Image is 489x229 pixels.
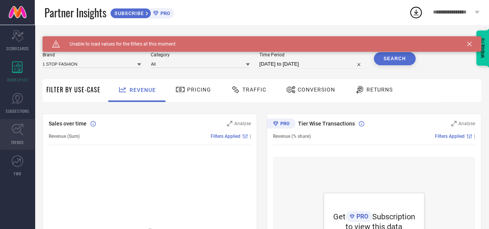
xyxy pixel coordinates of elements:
span: Revenue (% share) [273,134,311,139]
span: FWD [14,171,21,176]
span: TRENDS [11,139,24,145]
span: PRO [158,10,170,16]
span: Brand [43,52,141,58]
span: Subscription [372,212,415,221]
span: Revenue [129,87,156,93]
span: Filter By Use-Case [46,85,101,94]
span: Analyse [234,121,251,126]
span: Filters Applied [435,134,465,139]
span: Filters Applied [211,134,240,139]
span: SUGGESTIONS [6,108,29,114]
div: Premium [267,119,295,130]
div: Open download list [409,5,423,19]
span: SUBSCRIBE [111,10,146,16]
span: | [474,134,475,139]
span: Traffic [242,87,266,93]
svg: Zoom [451,121,457,126]
span: | [250,134,251,139]
span: Time Period [259,52,364,58]
a: SUBSCRIBEPRO [110,6,174,19]
span: PRO [354,213,368,220]
span: Unable to load values for the filters at this moment. [60,41,177,47]
span: Category [151,52,249,58]
span: Analyse [458,121,475,126]
span: Pricing [187,87,211,93]
span: Get [333,212,346,221]
span: SYSTEM WORKSPACE [43,36,96,42]
input: Select time period [259,59,364,69]
span: Returns [366,87,393,93]
span: Tier Wise Transactions [298,120,355,127]
svg: Zoom [227,121,232,126]
span: Partner Insights [44,5,106,20]
span: Sales over time [49,120,87,127]
button: Search [374,52,416,65]
span: WORKSPACE [7,77,28,83]
span: Revenue (Sum) [49,134,80,139]
span: Conversion [298,87,335,93]
span: SCORECARDS [6,46,29,51]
